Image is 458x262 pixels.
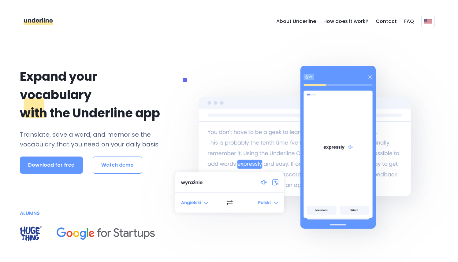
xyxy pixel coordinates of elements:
[20,130,166,149] p: Translate, save a word, and memorise the vocabulary that you need on your daily basis.
[424,19,432,24] img: underline english flag
[20,210,166,216] h4: ALUMNS
[20,104,166,122] p: with the Underline app
[400,12,418,31] a: FAQ
[320,12,372,31] a: How does it work?
[273,12,320,31] a: About Underline
[170,51,434,253] img: underline flashcard learning language app
[20,221,42,246] img: alumns of huge thing
[57,227,155,240] img: alumns of google for startups
[24,18,53,25] img: underline english learning app
[20,157,83,174] button: Download for free
[93,157,142,174] button: Watch demo
[20,67,166,104] p: Expand your vocabulary
[372,12,400,31] a: Contact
